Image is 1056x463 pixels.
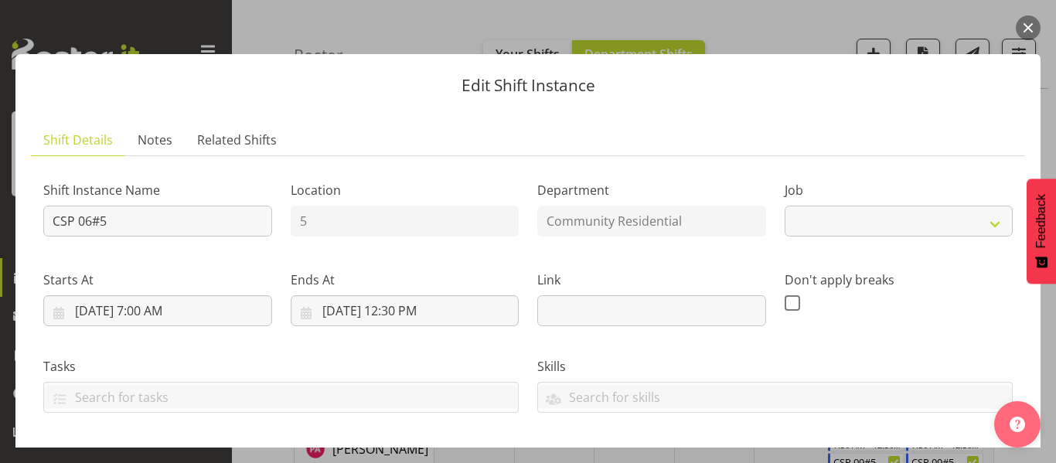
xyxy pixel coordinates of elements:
[43,206,272,237] input: Shift Instance Name
[43,181,272,199] label: Shift Instance Name
[43,295,272,326] input: Click to select...
[291,295,519,326] input: Click to select...
[1034,194,1048,248] span: Feedback
[43,271,272,289] label: Starts At
[31,77,1025,94] p: Edit Shift Instance
[537,357,1013,376] label: Skills
[43,444,272,462] label: Enable Unpaid Break
[1010,417,1025,432] img: help-xxl-2.png
[43,131,113,149] span: Shift Details
[44,385,518,409] input: Search for tasks
[785,271,1013,289] label: Don't apply breaks
[197,131,277,149] span: Related Shifts
[1027,179,1056,284] button: Feedback - Show survey
[43,357,519,376] label: Tasks
[138,131,172,149] span: Notes
[291,181,519,199] label: Location
[785,181,1013,199] label: Job
[537,181,766,199] label: Department
[537,271,766,289] label: Link
[538,385,1012,409] input: Search for skills
[291,271,519,289] label: Ends At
